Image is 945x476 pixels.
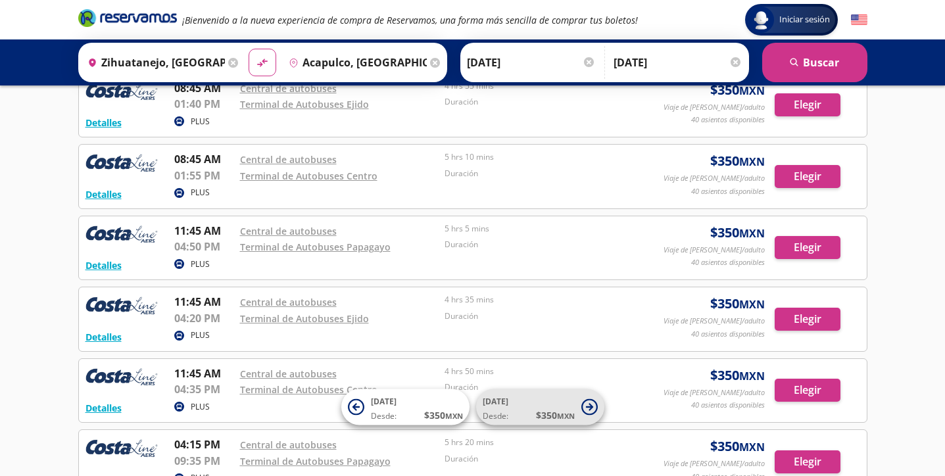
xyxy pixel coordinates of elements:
span: $ 350 [710,151,765,171]
p: 5 hrs 10 mins [445,151,643,163]
a: Central de autobuses [240,82,337,95]
p: 04:15 PM [174,437,233,452]
p: PLUS [191,187,210,199]
button: Detalles [85,187,122,201]
a: Terminal de Autobuses Papagayo [240,241,391,253]
a: Central de autobuses [240,225,337,237]
button: English [851,12,867,28]
p: Duración [445,453,643,465]
p: 04:20 PM [174,310,233,326]
img: RESERVAMOS [85,366,158,392]
p: 11:45 AM [174,294,233,310]
span: [DATE] [371,396,397,407]
span: $ 350 [710,437,765,456]
img: RESERVAMOS [85,294,158,320]
p: 40 asientos disponibles [691,329,765,340]
span: $ 350 [424,408,463,422]
a: Terminal de Autobuses Centro [240,170,377,182]
img: RESERVAMOS [85,437,158,463]
a: Terminal de Autobuses Papagayo [240,455,391,467]
p: 40 asientos disponibles [691,114,765,126]
small: MXN [739,297,765,312]
a: Terminal de Autobuses Ejido [240,312,369,325]
small: MXN [739,155,765,169]
p: Duración [445,239,643,250]
small: MXN [739,83,765,98]
button: [DATE]Desde:$350MXN [476,389,604,425]
img: RESERVAMOS [85,223,158,249]
p: 40 asientos disponibles [691,186,765,197]
button: Detalles [85,330,122,344]
input: Buscar Destino [283,46,427,79]
p: 11:45 AM [174,366,233,381]
span: [DATE] [483,396,508,407]
small: MXN [557,411,575,421]
span: $ 350 [710,366,765,385]
p: PLUS [191,329,210,341]
button: Elegir [775,450,840,473]
button: Detalles [85,116,122,130]
button: Elegir [775,93,840,116]
button: Elegir [775,379,840,402]
p: 11:45 AM [174,223,233,239]
a: Central de autobuses [240,439,337,451]
p: 4 hrs 35 mins [445,294,643,306]
p: Duración [445,310,643,322]
a: Terminal de Autobuses Centro [240,383,377,396]
span: $ 350 [536,408,575,422]
p: 04:50 PM [174,239,233,254]
i: Brand Logo [78,8,177,28]
p: PLUS [191,258,210,270]
p: 08:45 AM [174,80,233,96]
p: PLUS [191,401,210,413]
span: Desde: [371,410,397,422]
em: ¡Bienvenido a la nueva experiencia de compra de Reservamos, una forma más sencilla de comprar tus... [182,14,638,26]
p: 08:45 AM [174,151,233,167]
p: 40 asientos disponibles [691,400,765,411]
button: Elegir [775,308,840,331]
input: Opcional [614,46,742,79]
button: Elegir [775,165,840,188]
input: Elegir Fecha [467,46,596,79]
span: Iniciar sesión [774,13,835,26]
button: [DATE]Desde:$350MXN [341,389,470,425]
button: Elegir [775,236,840,259]
p: Duración [445,381,643,393]
span: $ 350 [710,80,765,100]
a: Terminal de Autobuses Ejido [240,98,369,110]
button: Buscar [762,43,867,82]
input: Buscar Origen [82,46,226,79]
small: MXN [739,440,765,454]
p: 01:40 PM [174,96,233,112]
a: Central de autobuses [240,296,337,308]
p: Duración [445,96,643,108]
p: 04:35 PM [174,381,233,397]
p: 4 hrs 55 mins [445,80,643,92]
p: 5 hrs 5 mins [445,223,643,235]
p: Viaje de [PERSON_NAME]/adulto [664,316,765,327]
p: Viaje de [PERSON_NAME]/adulto [664,458,765,469]
p: 40 asientos disponibles [691,257,765,268]
p: Viaje de [PERSON_NAME]/adulto [664,387,765,398]
p: 5 hrs 20 mins [445,437,643,448]
p: 4 hrs 50 mins [445,366,643,377]
span: Desde: [483,410,508,422]
img: RESERVAMOS [85,151,158,178]
small: MXN [739,226,765,241]
p: Viaje de [PERSON_NAME]/adulto [664,245,765,256]
p: 09:35 PM [174,453,233,469]
img: RESERVAMOS [85,80,158,107]
a: Brand Logo [78,8,177,32]
button: Detalles [85,401,122,415]
p: Duración [445,168,643,179]
small: MXN [739,369,765,383]
span: $ 350 [710,294,765,314]
p: 01:55 PM [174,168,233,183]
a: Central de autobuses [240,153,337,166]
a: Central de autobuses [240,368,337,380]
p: Viaje de [PERSON_NAME]/adulto [664,173,765,184]
button: Detalles [85,258,122,272]
span: $ 350 [710,223,765,243]
p: PLUS [191,116,210,128]
small: MXN [445,411,463,421]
